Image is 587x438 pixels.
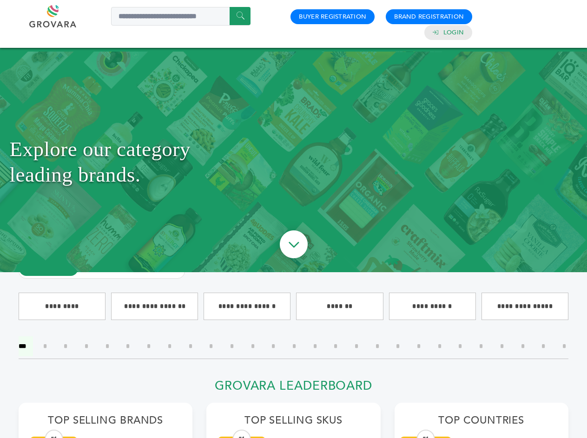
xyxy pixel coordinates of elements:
a: Buyer Registration [299,13,366,21]
h1: Explore our category leading brands. [10,75,578,249]
input: Search a product or brand... [111,7,251,26]
a: Login [443,28,464,37]
h2: Top Selling SKUs [218,414,369,432]
img: ourBrandsHeroArrow.png [269,221,318,270]
h2: Top Countries [406,414,557,432]
a: Brand Registration [394,13,464,21]
h2: Grovara Leaderboard [19,379,568,399]
h2: Top Selling Brands [30,414,181,432]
